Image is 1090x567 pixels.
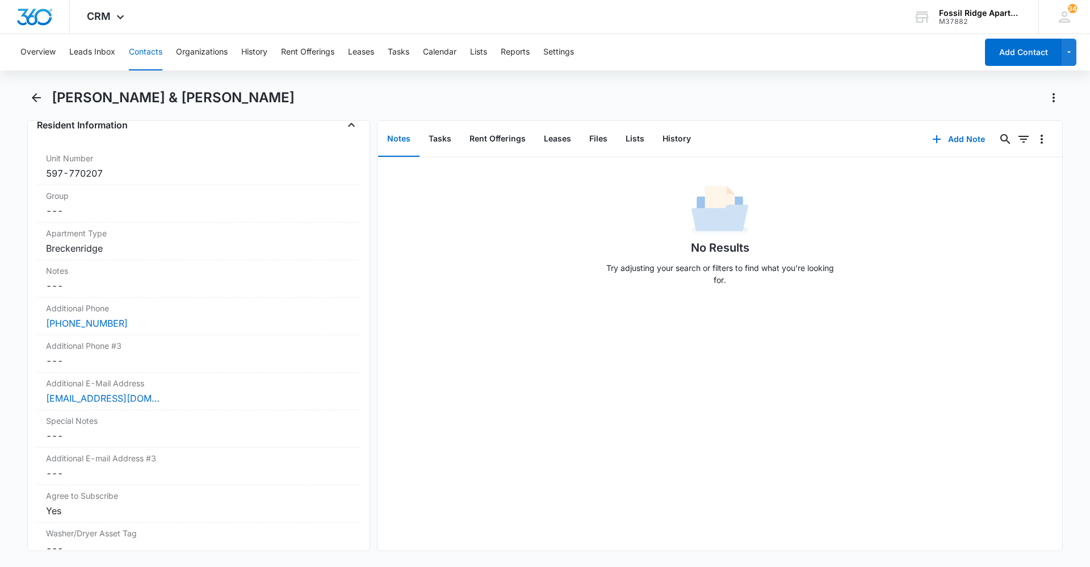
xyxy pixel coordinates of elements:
[501,34,530,70] button: Reports
[543,34,574,70] button: Settings
[37,373,360,410] div: Additional E-Mail Address[EMAIL_ADDRESS][DOMAIN_NAME]
[939,18,1022,26] div: account id
[46,415,351,427] label: Special Notes
[378,122,420,157] button: Notes
[46,541,351,555] dd: ---
[601,262,839,286] p: Try adjusting your search or filters to find what you’re looking for.
[87,10,111,22] span: CRM
[46,265,351,277] label: Notes
[37,485,360,523] div: Agree to SubscribeYes
[1014,130,1033,148] button: Filters
[46,452,351,464] label: Additional E-mail Address #3
[46,377,351,389] label: Additional E-Mail Address
[46,340,351,352] label: Additional Phone #3
[348,34,374,70] button: Leases
[46,504,351,518] div: Yes
[46,152,351,164] label: Unit Number
[580,122,617,157] button: Files
[241,34,267,70] button: History
[1068,4,1077,13] span: 34
[281,34,334,70] button: Rent Offerings
[37,148,360,185] div: Unit Number597-770207
[420,122,460,157] button: Tasks
[691,239,749,256] h1: No Results
[37,448,360,485] div: Additional E-mail Address #3---
[46,302,351,314] label: Additional Phone
[46,204,351,218] dd: ---
[176,34,228,70] button: Organizations
[46,279,351,293] dd: ---
[46,391,160,405] a: [EMAIL_ADDRESS][DOMAIN_NAME]
[37,298,360,335] div: Additional Phone[PHONE_NUMBER]
[46,466,351,480] dd: ---
[37,410,360,448] div: Special Notes---
[46,241,351,255] div: Breckenridge
[423,34,456,70] button: Calendar
[342,116,360,134] button: Close
[37,523,360,560] div: Washer/Dryer Asset Tag---
[37,118,128,132] h4: Resident Information
[46,316,128,330] a: [PHONE_NUMBER]
[460,122,535,157] button: Rent Offerings
[985,39,1062,66] button: Add Contact
[1045,89,1063,107] button: Actions
[52,89,295,106] h1: [PERSON_NAME] & [PERSON_NAME]
[46,490,351,502] label: Agree to Subscribe
[535,122,580,157] button: Leases
[653,122,700,157] button: History
[388,34,409,70] button: Tasks
[37,185,360,223] div: Group---
[20,34,56,70] button: Overview
[37,260,360,298] div: Notes---
[46,354,351,368] dd: ---
[37,335,360,373] div: Additional Phone #3---
[691,182,748,239] img: No Data
[46,227,351,239] label: Apartment Type
[37,223,360,260] div: Apartment TypeBreckenridge
[46,429,351,443] dd: ---
[1033,130,1051,148] button: Overflow Menu
[46,166,351,180] div: 597-770207
[46,527,351,539] label: Washer/Dryer Asset Tag
[996,130,1014,148] button: Search...
[470,34,487,70] button: Lists
[939,9,1022,18] div: account name
[921,126,996,153] button: Add Note
[69,34,115,70] button: Leads Inbox
[46,190,351,202] label: Group
[1068,4,1077,13] div: notifications count
[617,122,653,157] button: Lists
[129,34,162,70] button: Contacts
[27,89,45,107] button: Back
